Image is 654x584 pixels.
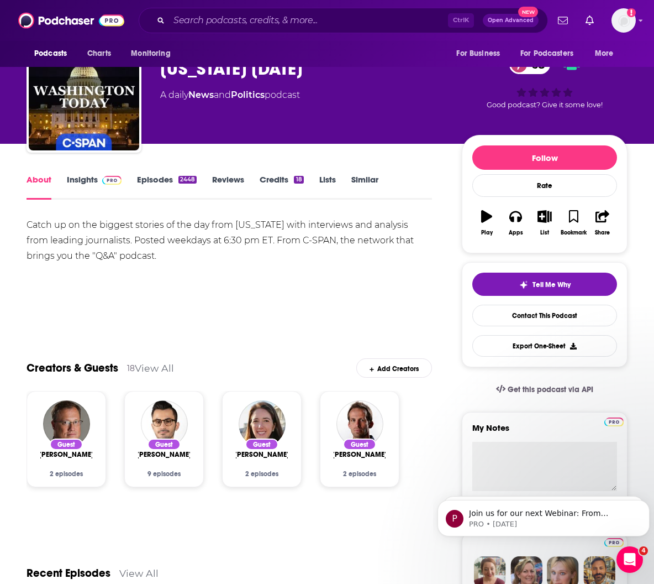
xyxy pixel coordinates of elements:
img: Podchaser Pro [102,176,122,185]
span: For Podcasters [520,46,573,61]
a: Andrew Desiderio [136,450,192,459]
div: 2 episodes [334,470,386,478]
div: List [540,230,549,236]
img: User Profile [611,8,636,33]
span: Get this podcast via API [508,385,593,394]
div: Share [595,230,610,236]
a: Politics [231,90,265,100]
a: Reviews [212,174,244,200]
span: Ctrl K [448,13,474,28]
span: [PERSON_NAME] [136,450,192,459]
div: Apps [509,230,523,236]
a: Charts [80,43,118,64]
div: 2448 [178,176,197,184]
a: Get this podcast via API [487,376,602,403]
span: Logged in as ddelgado [611,8,636,33]
button: Bookmark [559,203,588,243]
div: Search podcasts, credits, & more... [139,8,548,33]
a: News [188,90,214,100]
span: Open Advanced [488,18,534,23]
div: Guest [245,439,278,450]
div: Add Creators [356,358,432,378]
div: Play [481,230,493,236]
input: Search podcasts, credits, & more... [169,12,448,29]
img: Devlin Barrett [43,400,90,447]
span: More [595,46,614,61]
button: open menu [587,43,627,64]
a: Recent Episodes [27,566,110,580]
span: [PERSON_NAME] [39,450,94,459]
div: 2 episodes [236,470,288,478]
span: [PERSON_NAME] [234,450,289,459]
button: open menu [449,43,514,64]
a: Pro website [604,416,624,426]
img: tell me why sparkle [519,280,528,289]
button: Apps [501,203,530,243]
span: For Business [456,46,500,61]
div: A daily podcast [160,88,300,102]
span: Podcasts [34,46,67,61]
img: Andrew Desiderio [141,400,188,447]
span: Monitoring [131,46,170,61]
a: View All [135,362,174,374]
button: open menu [513,43,589,64]
a: Erin Banco [234,450,289,459]
iframe: Intercom live chat [616,546,643,573]
a: Show notifications dropdown [581,11,598,30]
img: Erin Banco [239,400,286,447]
span: [PERSON_NAME] [332,450,387,459]
img: Podchaser - Follow, Share and Rate Podcasts [18,10,124,31]
img: Washington Today [29,40,139,150]
a: Kevin Sieff [332,450,387,459]
button: Export One-Sheet [472,335,617,357]
img: Kevin Sieff [336,400,383,447]
a: Show notifications dropdown [553,11,572,30]
a: Episodes2448 [137,174,197,200]
span: Charts [87,46,111,61]
div: Guest [343,439,376,450]
div: 9 episodes [138,470,190,478]
button: List [530,203,559,243]
a: View All [119,567,159,579]
div: Guest [147,439,181,450]
button: Open AdvancedNew [483,14,539,27]
img: Podchaser Pro [604,418,624,426]
div: Catch up on the biggest stories of the day from [US_STATE] with interviews and analysis from lead... [27,217,432,264]
button: Share [588,203,617,243]
button: open menu [27,43,81,64]
a: Devlin Barrett [39,450,94,459]
button: Follow [472,145,617,170]
div: Rate [472,174,617,197]
span: Good podcast? Give it some love! [487,101,603,109]
a: Creators & Guests [27,361,118,375]
button: tell me why sparkleTell Me Why [472,273,617,296]
a: Lists [319,174,336,200]
a: Contact This Podcast [472,305,617,326]
span: Tell Me Why [532,280,571,289]
iframe: To enrich screen reader interactions, please activate Accessibility in Grammarly extension settings [433,477,654,554]
div: 2 episodes [40,470,92,478]
span: New [518,7,538,17]
div: 18 [294,176,303,184]
div: 18 [127,363,135,373]
a: Similar [351,174,378,200]
div: Guest [50,439,83,450]
svg: Add a profile image [627,8,636,17]
button: open menu [123,43,184,64]
a: Credits18 [260,174,303,200]
div: 68Good podcast? Give it some love! [462,48,627,116]
a: InsightsPodchaser Pro [67,174,122,200]
button: Show profile menu [611,8,636,33]
label: My Notes [472,423,617,442]
span: 4 [639,546,648,555]
a: About [27,174,51,200]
